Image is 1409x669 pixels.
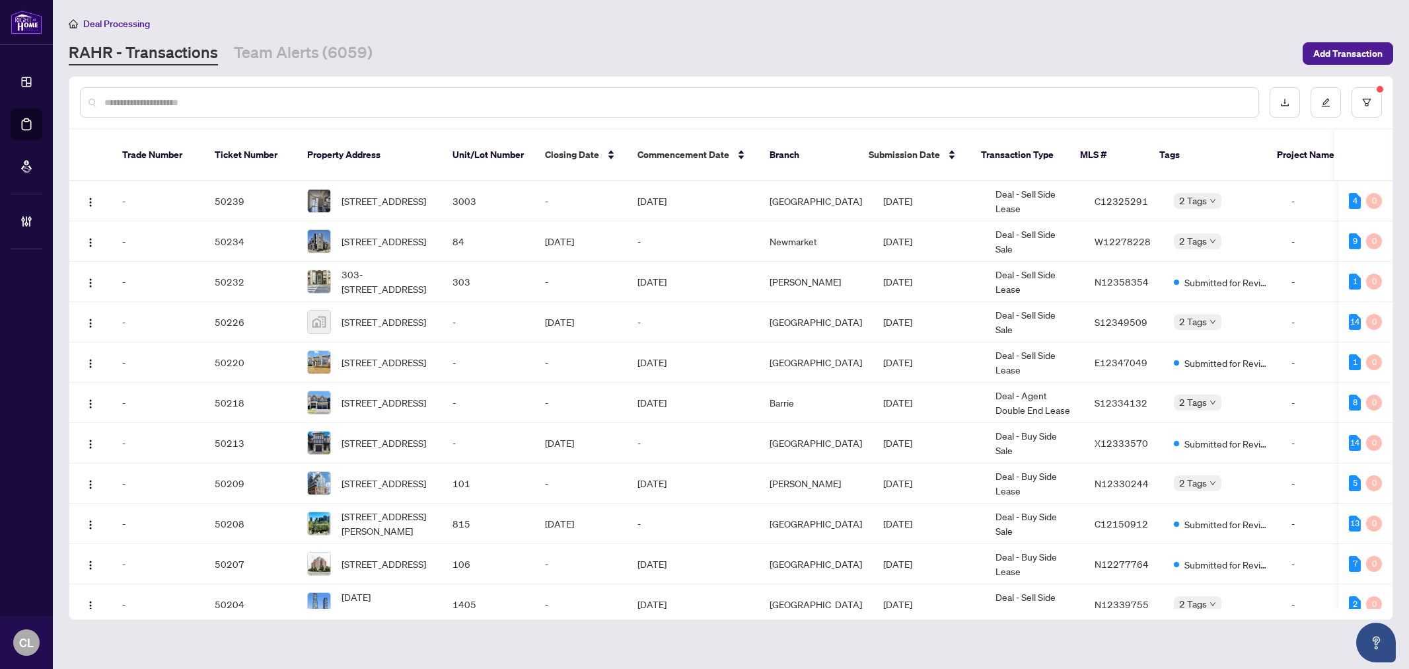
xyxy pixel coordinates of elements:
img: Logo [85,560,96,571]
img: Logo [85,479,96,490]
div: 5 [1349,475,1361,491]
td: [DATE] [534,221,627,262]
td: - [112,544,204,584]
td: - [112,221,204,262]
td: - [534,342,627,383]
div: 0 [1366,395,1382,411]
span: [DATE][STREET_ADDRESS][PERSON_NAME] [342,590,431,619]
td: Newmarket [759,221,873,262]
span: [STREET_ADDRESS] [342,234,426,249]
td: [DATE] [873,383,985,423]
td: Deal - Sell Side Lease [985,584,1084,625]
td: [DATE] [627,463,759,504]
th: Trade Number [112,130,204,181]
td: [GEOGRAPHIC_DATA] [759,544,873,584]
td: Deal - Buy Side Lease [985,544,1084,584]
button: Logo [80,513,101,534]
img: thumbnail-img [308,230,330,253]
button: Logo [80,594,101,615]
span: [STREET_ADDRESS] [342,436,426,450]
td: - [112,584,204,625]
td: - [534,463,627,504]
td: - [112,262,204,302]
span: down [1210,601,1216,608]
div: 0 [1366,596,1382,612]
td: 84 [442,221,534,262]
td: Deal - Sell Side Sale [985,221,1084,262]
td: [GEOGRAPHIC_DATA] [759,302,873,342]
a: Team Alerts (6059) [234,42,373,65]
td: 50209 [204,463,297,504]
span: 303-[STREET_ADDRESS] [342,267,431,296]
img: thumbnail-img [308,553,330,575]
span: [STREET_ADDRESS] [342,355,426,370]
img: Logo [85,197,96,208]
th: Unit/Lot Number [442,130,534,181]
td: Deal - Sell Side Lease [985,181,1084,221]
img: Logo [85,237,96,248]
td: - [1281,221,1360,262]
td: - [112,302,204,342]
td: Deal - Buy Side Sale [985,504,1084,544]
td: - [442,342,534,383]
td: - [534,584,627,625]
td: [DATE] [627,544,759,584]
td: Deal - Buy Side Lease [985,463,1084,504]
img: Logo [85,600,96,611]
span: N12330244 [1095,477,1149,489]
span: [STREET_ADDRESS] [342,476,426,491]
td: [DATE] [873,463,985,504]
td: [DATE] [534,302,627,342]
td: [DATE] [873,181,985,221]
span: Deal Processing [83,18,150,30]
span: W12278228 [1095,235,1151,247]
button: Logo [80,190,101,212]
td: [DATE] [873,221,985,262]
td: [DATE] [534,504,627,544]
div: 14 [1349,314,1361,330]
button: Logo [80,473,101,494]
td: - [534,262,627,302]
td: Deal - Sell Side Sale [985,302,1084,342]
td: - [1281,262,1360,302]
span: [STREET_ADDRESS][PERSON_NAME] [342,509,431,538]
button: Open asap [1356,623,1396,662]
img: Logo [85,520,96,530]
td: [GEOGRAPHIC_DATA] [759,423,873,463]
td: [GEOGRAPHIC_DATA] [759,584,873,625]
td: - [1281,181,1360,221]
td: [DATE] [873,262,985,302]
img: Logo [85,278,96,288]
span: [STREET_ADDRESS] [342,315,426,329]
img: Logo [85,358,96,369]
td: Deal - Buy Side Sale [985,423,1084,463]
td: 815 [442,504,534,544]
td: - [112,181,204,221]
span: edit [1321,98,1330,107]
span: N12339755 [1095,598,1149,610]
div: 0 [1366,354,1382,370]
img: thumbnail-img [308,391,330,414]
td: - [534,383,627,423]
td: - [627,221,759,262]
td: - [1281,504,1360,544]
td: 50208 [204,504,297,544]
td: - [1281,584,1360,625]
td: [DATE] [627,181,759,221]
div: 1 [1349,274,1361,290]
div: 1 [1349,354,1361,370]
span: down [1210,399,1216,406]
td: - [112,463,204,504]
td: - [627,302,759,342]
img: thumbnail-img [308,270,330,293]
th: Tags [1149,130,1266,181]
span: 2 Tags [1179,193,1207,208]
span: C12150912 [1095,518,1148,530]
td: [DATE] [873,302,985,342]
td: - [1281,544,1360,584]
td: [DATE] [627,342,759,383]
span: download [1280,98,1289,107]
td: 50220 [204,342,297,383]
td: Deal - Sell Side Lease [985,342,1084,383]
th: Commencement Date [627,130,759,181]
